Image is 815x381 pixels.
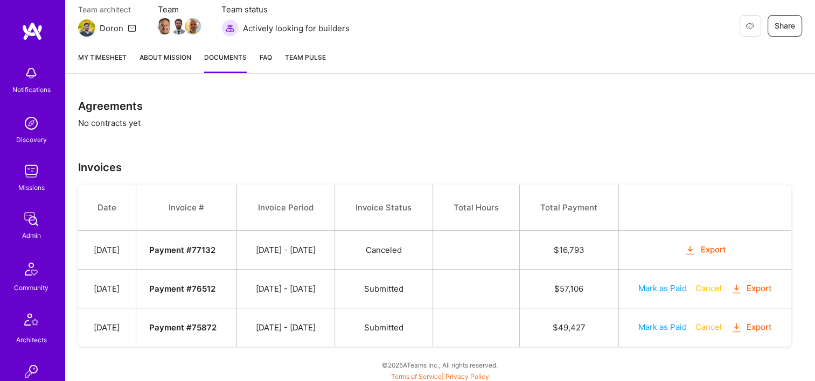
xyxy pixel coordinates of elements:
img: Team Member Avatar [185,18,201,34]
span: Submitted [364,284,403,294]
td: [DATE] - [DATE] [237,308,335,347]
span: Submitted [364,322,403,333]
div: Discovery [16,134,47,145]
i: icon OrangeDownload [730,283,743,295]
span: | [391,372,489,380]
button: Cancel [695,321,722,333]
td: [DATE] - [DATE] [237,270,335,308]
img: teamwork [20,160,42,182]
i: icon EyeClosed [746,22,754,30]
i: icon OrangeDownload [730,322,743,334]
i: icon OrangeDownload [684,244,696,257]
div: Doron [100,23,123,34]
a: Team Member Avatar [186,17,200,36]
a: FAQ [260,52,272,73]
img: Community [18,256,44,282]
span: Team Pulse [285,53,326,61]
a: Documents [204,52,247,73]
td: [DATE] [78,308,136,347]
td: $ 16,793 [519,231,618,270]
th: Total Payment [519,185,618,231]
td: $ 49,427 [519,308,618,347]
button: Mark as Paid [638,321,687,333]
span: Team status [221,4,350,15]
th: Invoice Status [335,185,433,231]
button: Mark as Paid [638,283,687,294]
img: Architects [18,308,44,334]
td: [DATE] - [DATE] [237,231,335,270]
a: Terms of Service [391,372,442,380]
th: Invoice # [136,185,237,231]
span: Share [775,20,795,31]
button: Export [730,321,772,334]
img: logo [22,22,43,41]
button: Share [768,15,802,37]
span: Team architect [78,4,136,15]
div: Notifications [12,84,51,95]
div: Architects [16,334,47,345]
strong: Payment # 75872 [149,322,217,333]
div: © 2025 ATeams Inc., All rights reserved. [65,351,815,378]
img: Actively looking for builders [221,19,239,37]
h3: Agreements [78,100,802,112]
th: Invoice Period [237,185,335,231]
img: Team Member Avatar [171,18,187,34]
i: icon Mail [128,24,136,32]
a: Team Pulse [285,52,326,73]
div: Community [14,282,48,293]
td: $ 57,106 [519,270,618,308]
a: Team Member Avatar [158,17,172,36]
span: Documents [204,52,247,63]
th: Total Hours [433,185,519,231]
div: Admin [22,230,41,241]
img: Team Member Avatar [157,18,173,34]
a: Privacy Policy [445,372,489,380]
td: [DATE] [78,231,136,270]
a: Team Member Avatar [172,17,186,36]
a: My timesheet [78,52,127,73]
img: bell [20,62,42,84]
span: Actively looking for builders [243,23,350,34]
th: Date [78,185,136,231]
button: Cancel [695,283,722,294]
td: [DATE] [78,270,136,308]
button: Export [730,283,772,295]
span: Team [158,4,200,15]
button: Export [684,244,726,256]
img: admin teamwork [20,208,42,230]
img: discovery [20,112,42,134]
img: Team Architect [78,19,95,37]
a: About Mission [140,52,191,73]
span: Canceled [366,245,402,255]
h3: Invoices [78,161,802,174]
strong: Payment # 77132 [149,245,215,255]
div: Missions [18,182,45,193]
strong: Payment # 76512 [149,284,215,294]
